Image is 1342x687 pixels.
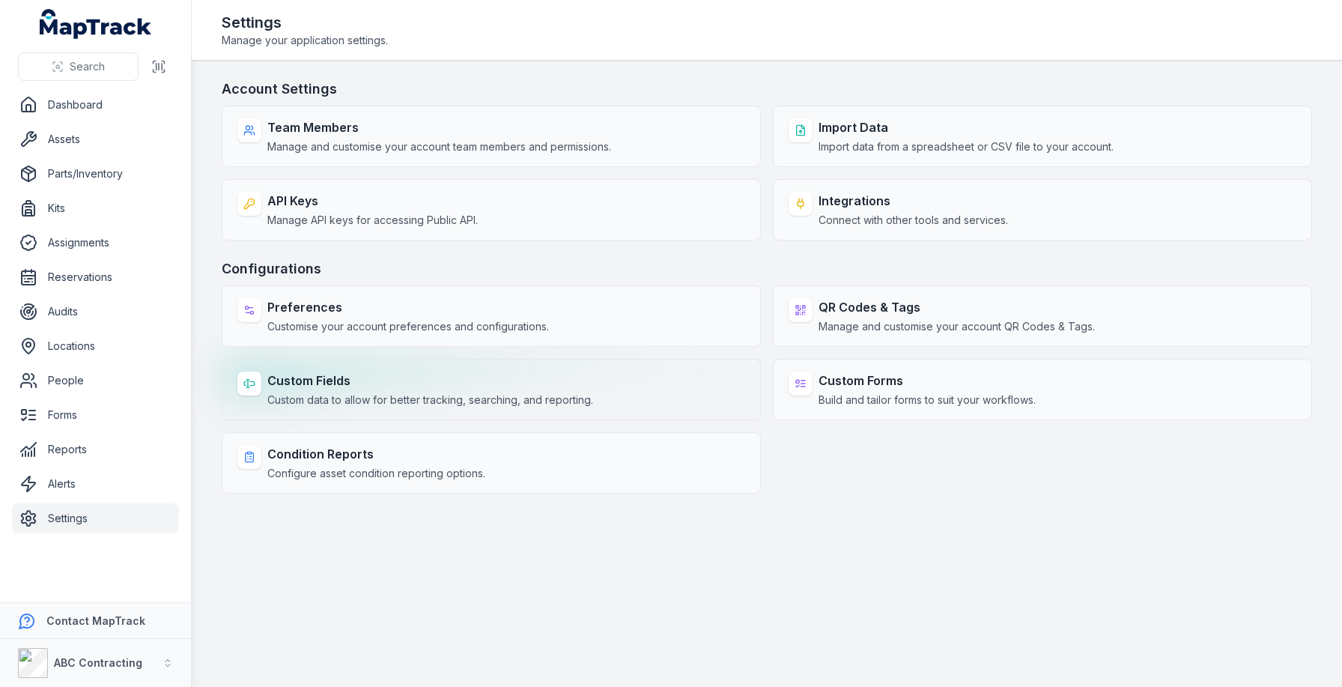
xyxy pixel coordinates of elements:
a: Assets [12,124,179,154]
a: Import DataImport data from a spreadsheet or CSV file to your account. [773,106,1312,167]
a: People [12,366,179,396]
strong: QR Codes & Tags [819,298,1095,316]
strong: ABC Contracting [54,656,142,669]
a: Forms [12,400,179,430]
a: QR Codes & TagsManage and customise your account QR Codes & Tags. [773,285,1312,347]
a: Dashboard [12,90,179,120]
span: Manage and customise your account team members and permissions. [267,139,611,154]
a: Custom FormsBuild and tailor forms to suit your workflows. [773,359,1312,420]
h3: Configurations [222,258,1312,279]
h3: Account Settings [222,79,1312,100]
span: Manage API keys for accessing Public API. [267,213,478,228]
a: Settings [12,503,179,533]
a: IntegrationsConnect with other tools and services. [773,179,1312,240]
strong: Integrations [819,192,1008,210]
button: Search [18,52,139,81]
strong: Custom Fields [267,372,593,390]
a: Parts/Inventory [12,159,179,189]
strong: Custom Forms [819,372,1036,390]
a: Custom FieldsCustom data to allow for better tracking, searching, and reporting. [222,359,761,420]
strong: Import Data [819,118,1114,136]
a: Locations [12,331,179,361]
span: Import data from a spreadsheet or CSV file to your account. [819,139,1114,154]
a: Assignments [12,228,179,258]
strong: API Keys [267,192,478,210]
strong: Team Members [267,118,611,136]
a: Kits [12,193,179,223]
span: Custom data to allow for better tracking, searching, and reporting. [267,393,593,408]
span: Customise your account preferences and configurations. [267,319,549,334]
span: Connect with other tools and services. [819,213,1008,228]
strong: Contact MapTrack [46,614,145,627]
a: Alerts [12,469,179,499]
strong: Preferences [267,298,549,316]
a: MapTrack [40,9,152,39]
h2: Settings [222,12,388,33]
a: Condition ReportsConfigure asset condition reporting options. [222,432,761,494]
span: Configure asset condition reporting options. [267,466,485,481]
a: API KeysManage API keys for accessing Public API. [222,179,761,240]
a: Reports [12,435,179,464]
span: Search [70,59,105,74]
strong: Condition Reports [267,445,485,463]
span: Manage your application settings. [222,33,388,48]
a: Reservations [12,262,179,292]
a: Team MembersManage and customise your account team members and permissions. [222,106,761,167]
span: Build and tailor forms to suit your workflows. [819,393,1036,408]
a: Audits [12,297,179,327]
span: Manage and customise your account QR Codes & Tags. [819,319,1095,334]
a: PreferencesCustomise your account preferences and configurations. [222,285,761,347]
